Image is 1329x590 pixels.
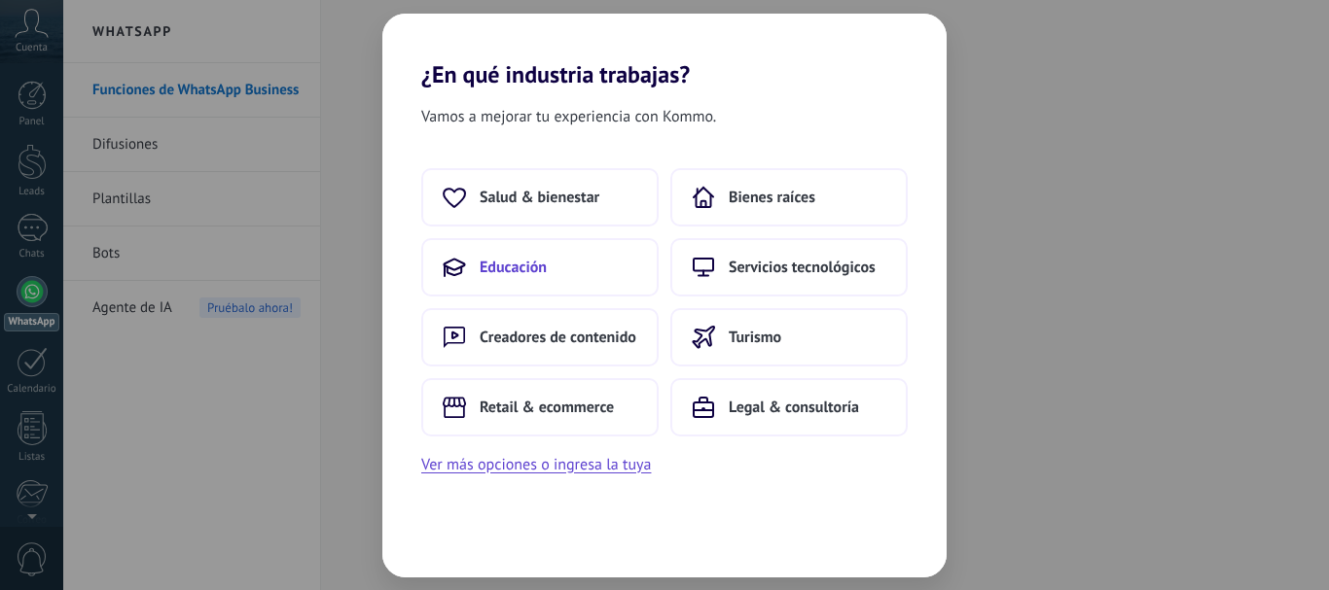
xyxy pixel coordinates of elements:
button: Legal & consultoría [670,378,908,436]
button: Retail & ecommerce [421,378,659,436]
button: Ver más opciones o ingresa la tuya [421,452,651,477]
button: Salud & bienestar [421,168,659,226]
span: Salud & bienestar [480,188,599,207]
button: Creadores de contenido [421,308,659,366]
span: Creadores de contenido [480,328,636,347]
span: Turismo [729,328,781,347]
span: Educación [480,258,547,277]
button: Bienes raíces [670,168,908,226]
span: Retail & ecommerce [480,398,614,417]
button: Turismo [670,308,908,366]
button: Servicios tecnológicos [670,238,908,296]
span: Bienes raíces [729,188,815,207]
h2: ¿En qué industria trabajas? [382,14,947,88]
span: Vamos a mejorar tu experiencia con Kommo. [421,104,716,129]
button: Educación [421,238,659,296]
span: Servicios tecnológicos [729,258,876,277]
span: Legal & consultoría [729,398,859,417]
